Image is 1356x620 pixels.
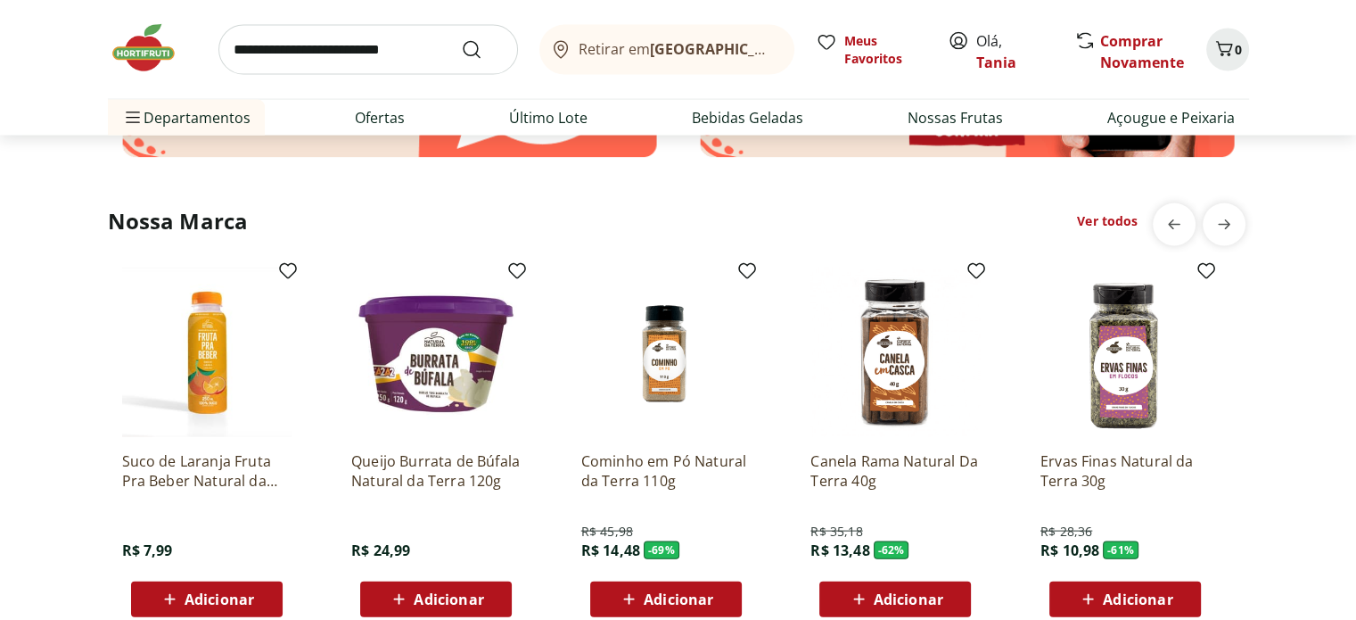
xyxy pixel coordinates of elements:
[122,96,251,139] span: Departamentos
[644,592,713,607] span: Adicionar
[360,582,512,617] button: Adicionar
[108,21,197,75] img: Hortifruti
[351,451,521,491] a: Queijo Burrata de Búfala Natural da Terra 120g
[122,541,173,560] span: R$ 7,99
[1040,268,1210,437] img: Ervas Finas Natural da Terra 30g
[539,25,794,75] button: Retirar em[GEOGRAPHIC_DATA]/[GEOGRAPHIC_DATA]
[185,592,254,607] span: Adicionar
[131,582,283,617] button: Adicionar
[581,451,751,491] a: Cominho em Pó Natural da Terra 110g
[810,451,980,491] a: Canela Rama Natural Da Terra 40g
[351,268,521,437] img: Queijo Burrata de Búfala Natural da Terra 120g
[644,541,679,559] span: - 69 %
[1203,203,1245,246] button: next
[810,268,980,437] img: Canela Rama Natural Da Terra 40g
[874,541,909,559] span: - 62 %
[1235,41,1242,58] span: 0
[810,541,869,560] span: R$ 13,48
[692,107,803,128] a: Bebidas Geladas
[461,39,504,61] button: Submit Search
[810,523,862,541] span: R$ 35,18
[122,451,292,491] a: Suco de Laranja Fruta Pra Beber Natural da Terra 250ml
[414,592,483,607] span: Adicionar
[1100,31,1184,72] a: Comprar Novamente
[1153,203,1196,246] button: previous
[108,207,249,236] h2: Nossa Marca
[650,39,950,59] b: [GEOGRAPHIC_DATA]/[GEOGRAPHIC_DATA]
[579,41,776,57] span: Retirar em
[976,53,1016,72] a: Tania
[581,541,640,560] span: R$ 14,48
[908,107,1003,128] a: Nossas Frutas
[819,582,971,617] button: Adicionar
[816,32,926,68] a: Meus Favoritos
[122,96,144,139] button: Menu
[581,523,633,541] span: R$ 45,98
[509,107,588,128] a: Último Lote
[581,268,751,437] img: Cominho em Pó Natural da Terra 110g
[1206,29,1249,71] button: Carrinho
[1103,541,1138,559] span: - 61 %
[1040,523,1092,541] span: R$ 28,36
[218,25,518,75] input: search
[1049,582,1201,617] button: Adicionar
[1040,541,1099,560] span: R$ 10,98
[1107,107,1235,128] a: Açougue e Peixaria
[1103,592,1172,607] span: Adicionar
[122,268,292,437] img: Suco de Laranja Fruta Pra Beber Natural da Terra 250ml
[844,32,926,68] span: Meus Favoritos
[351,541,410,560] span: R$ 24,99
[874,592,943,607] span: Adicionar
[976,30,1056,73] span: Olá,
[355,107,405,128] a: Ofertas
[1040,451,1210,491] a: Ervas Finas Natural da Terra 30g
[1077,212,1138,230] a: Ver todos
[590,582,742,617] button: Adicionar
